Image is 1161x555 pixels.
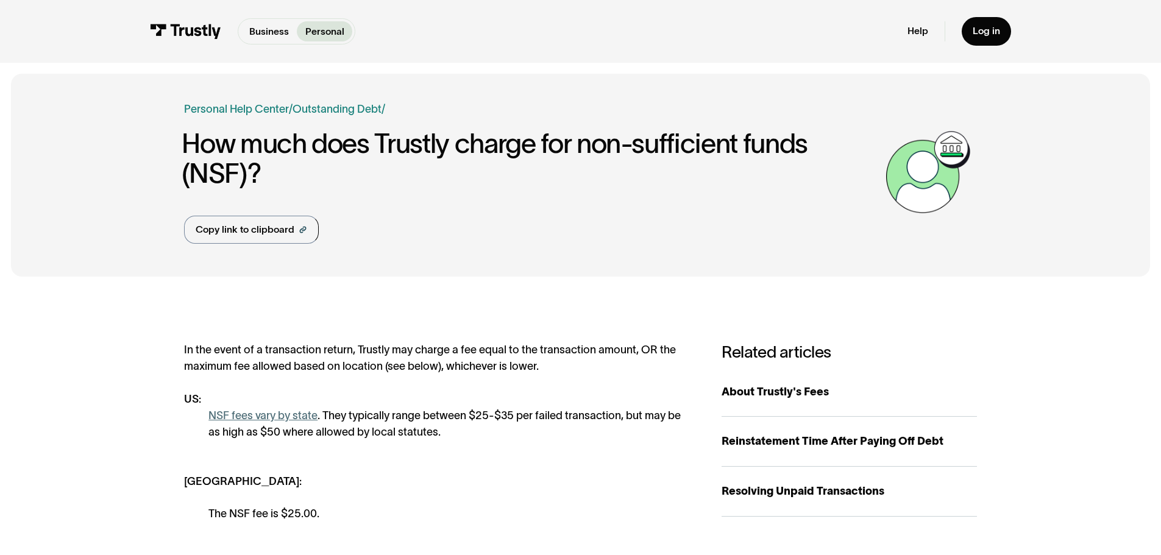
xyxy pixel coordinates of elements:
a: Log in [962,17,1011,46]
div: . They typically range between $25-$35 per failed transaction, but may be as high as $50 where al... [208,408,694,440]
strong: US [184,393,199,405]
div: Reinstatement Time After Paying Off Debt [722,433,977,450]
p: Personal [305,24,344,39]
h3: Related articles [722,342,977,361]
a: Help [907,25,928,37]
a: About Trustly's Fees [722,367,977,417]
a: Reinstatement Time After Paying Off Debt [722,417,977,467]
h1: How much does Trustly charge for non-sufficient funds (NSF)? [182,129,879,189]
a: Personal [297,21,352,41]
p: Business [249,24,289,39]
a: Outstanding Debt [293,103,382,115]
div: About Trustly's Fees [722,384,977,400]
div: The NSF fee is $25.00. [208,506,694,522]
img: Trustly Logo [150,24,221,39]
div: Copy link to clipboard [196,222,294,237]
a: Personal Help Center [184,101,289,118]
a: Resolving Unpaid Transactions [722,467,977,517]
div: Resolving Unpaid Transactions [722,483,977,500]
strong: [GEOGRAPHIC_DATA] [184,475,299,487]
a: Business [241,21,297,41]
div: / [289,101,293,118]
div: In the event of a transaction return, Trustly may charge a fee equal to the transaction amount, O... [184,342,694,522]
a: NSF fees vary by state [208,409,318,422]
div: / [382,101,385,118]
div: Log in [973,25,1000,37]
a: Copy link to clipboard [184,216,319,244]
